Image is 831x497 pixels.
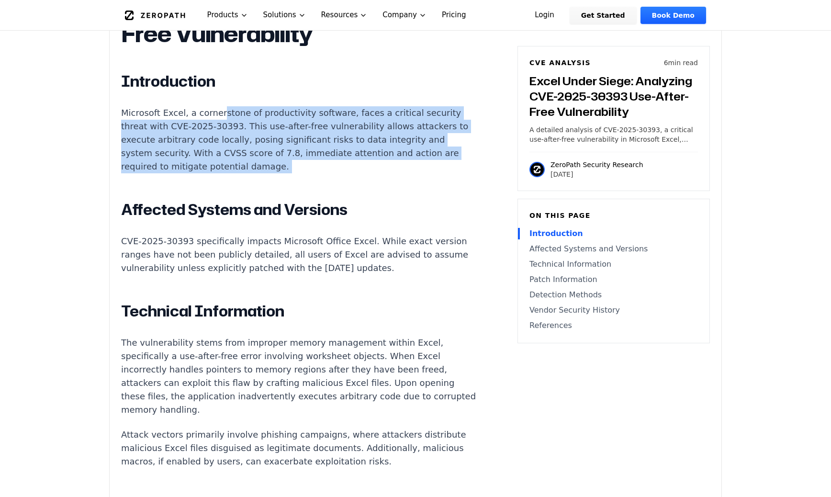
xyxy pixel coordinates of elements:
[121,235,477,275] p: CVE-2025-30393 specifically impacts Microsoft Office Excel. While exact version ranges have not b...
[121,336,477,417] p: The vulnerability stems from improper memory management within Excel, specifically a use-after-fr...
[121,428,477,468] p: Attack vectors primarily involve phishing campaigns, where attackers distribute malicious Excel f...
[529,305,698,316] a: Vendor Security History
[664,58,698,68] p: 6 min read
[523,7,566,24] a: Login
[550,160,643,169] p: ZeroPath Security Research
[640,7,706,24] a: Book Demo
[121,200,477,219] h2: Affected Systems and Versions
[570,7,637,24] a: Get Started
[529,274,698,285] a: Patch Information
[529,259,698,270] a: Technical Information
[121,72,477,91] h2: Introduction
[529,243,698,255] a: Affected Systems and Versions
[121,302,477,321] h2: Technical Information
[121,106,477,173] p: Microsoft Excel, a cornerstone of productivity software, faces a critical security threat with CV...
[550,169,643,179] p: [DATE]
[529,58,591,68] h6: CVE Analysis
[529,73,698,119] h3: Excel Under Siege: Analyzing CVE-2025-30393 Use-After-Free Vulnerability
[529,211,698,220] h6: On this page
[529,289,698,301] a: Detection Methods
[529,125,698,144] p: A detailed analysis of CVE-2025-30393, a critical use-after-free vulnerability in Microsoft Excel...
[529,162,545,177] img: ZeroPath Security Research
[529,228,698,239] a: Introduction
[529,320,698,331] a: References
